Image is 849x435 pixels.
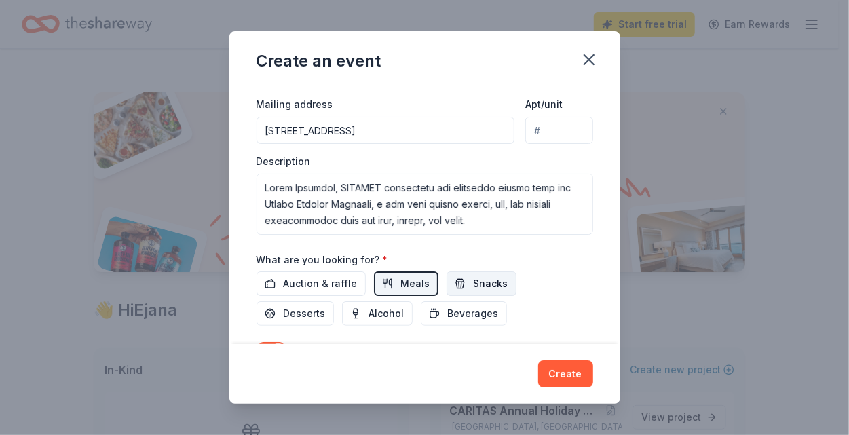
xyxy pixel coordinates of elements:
[257,271,366,296] button: Auction & raffle
[369,305,404,322] span: Alcohol
[447,271,516,296] button: Snacks
[257,98,333,111] label: Mailing address
[257,50,381,72] div: Create an event
[257,174,593,235] textarea: Lorem Ipsumdol, SITAMET consectetu adi elitseddo eiusmo temp inc Utlabo Etdolor Magnaali, e adm v...
[257,155,311,168] label: Description
[538,360,593,387] button: Create
[525,117,592,144] input: #
[257,301,334,326] button: Desserts
[421,301,507,326] button: Beverages
[257,117,515,144] input: Enter a US address
[474,276,508,292] span: Snacks
[284,276,358,292] span: Auction & raffle
[374,271,438,296] button: Meals
[448,305,499,322] span: Beverages
[284,305,326,322] span: Desserts
[401,276,430,292] span: Meals
[342,301,413,326] button: Alcohol
[257,253,388,267] label: What are you looking for?
[525,98,563,111] label: Apt/unit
